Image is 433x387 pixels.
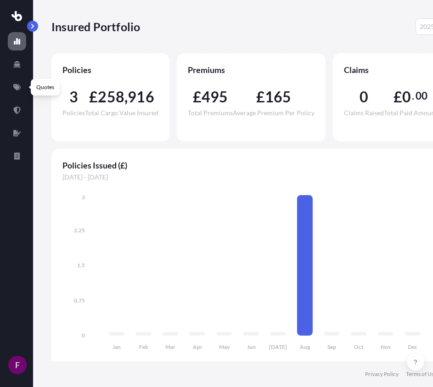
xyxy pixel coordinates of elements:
span: Total Premiums [188,110,233,116]
tspan: Oct [354,343,364,350]
tspan: [DATE] [269,343,287,350]
span: £ [89,90,98,104]
tspan: Feb [139,343,148,350]
span: , [124,90,128,104]
span: Average Premium Per Policy [233,110,315,116]
span: . [412,92,414,100]
tspan: Sep [327,343,336,350]
tspan: 3 [82,194,85,201]
span: 3 [69,90,78,104]
span: 916 [128,90,154,104]
span: 0 [360,90,368,104]
tspan: 2.25 [74,227,85,234]
tspan: 1.5 [77,262,85,269]
span: £ [394,90,402,104]
tspan: Nov [381,343,391,350]
a: Privacy Policy [365,370,399,378]
span: Policies [62,64,158,75]
span: Total Cargo Value Insured [85,110,158,116]
div: Quotes [31,79,60,95]
span: 00 [416,92,427,100]
tspan: Aug [300,343,310,350]
span: Premiums [188,64,315,75]
span: F [15,360,20,370]
tspan: 0.75 [74,297,85,304]
tspan: 0 [82,332,85,339]
span: Claims Raised [344,110,384,116]
tspan: Apr [193,343,202,350]
p: Insured Portfolio [51,19,140,34]
tspan: Dec [408,343,417,350]
tspan: Jan [112,343,121,350]
span: 0 [402,90,411,104]
span: 258 [98,90,124,104]
span: Policies [62,110,85,116]
span: 495 [202,90,228,104]
tspan: Jun [247,343,256,350]
span: 165 [265,90,292,104]
tspan: May [219,343,230,350]
span: £ [256,90,265,104]
tspan: Mar [165,343,175,350]
span: £ [193,90,202,104]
